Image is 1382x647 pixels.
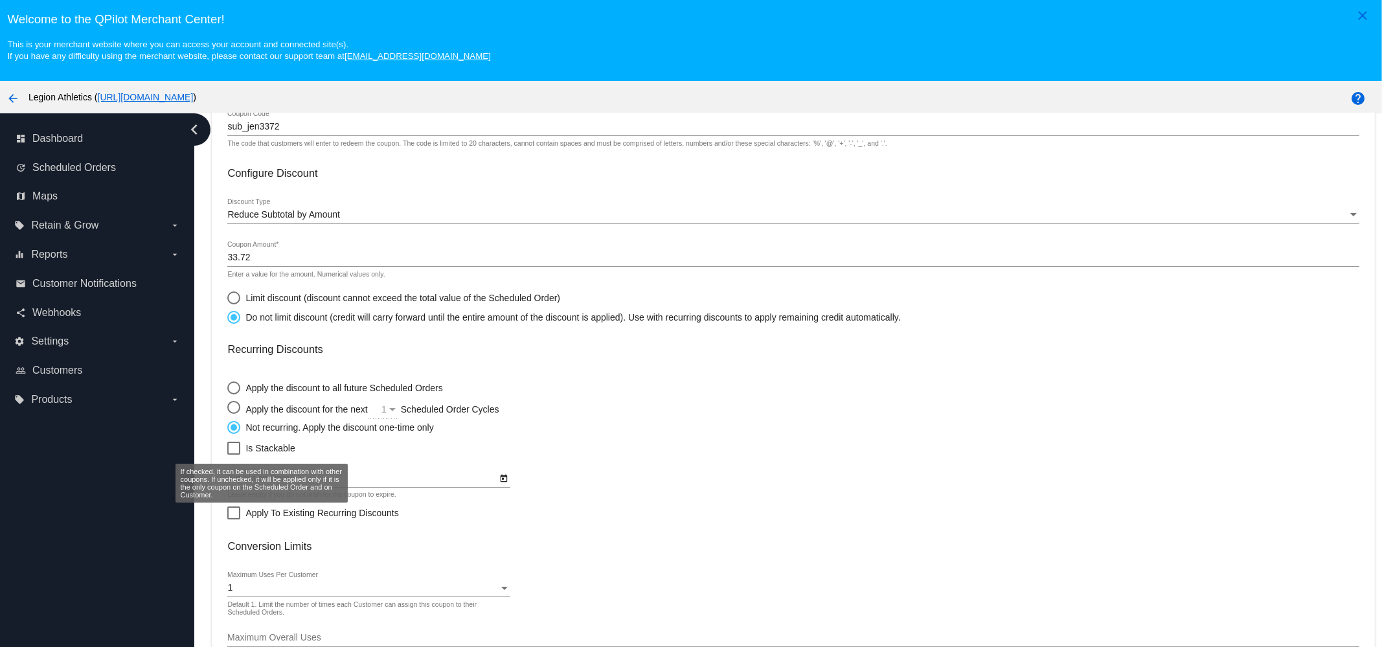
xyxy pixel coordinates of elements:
[1355,8,1370,23] mat-icon: close
[14,394,25,405] i: local_offer
[227,473,497,484] input: Expiration Date
[32,278,137,289] span: Customer Notifications
[32,190,58,202] span: Maps
[32,162,116,174] span: Scheduled Orders
[98,92,194,102] a: [URL][DOMAIN_NAME]
[170,336,180,346] i: arrow_drop_down
[240,422,433,433] div: Not recurring. Apply the discount one-time only
[16,308,26,318] i: share
[227,253,1359,263] input: Coupon Amount
[170,220,180,231] i: arrow_drop_down
[31,220,98,231] span: Retain & Grow
[227,540,1359,552] h3: Conversion Limits
[16,278,26,289] i: email
[14,220,25,231] i: local_offer
[170,249,180,260] i: arrow_drop_down
[240,293,560,303] div: Limit discount (discount cannot exceed the total value of the Scheduled Order)
[16,157,180,178] a: update Scheduled Orders
[227,375,585,434] mat-radio-group: Select an option
[32,307,81,319] span: Webhooks
[7,40,490,61] small: This is your merchant website where you can access your account and connected site(s). If you hav...
[227,209,340,220] span: Reduce Subtotal by Amount
[1350,91,1366,106] mat-icon: help
[227,582,232,593] span: 1
[227,167,1359,179] h3: Configure Discount
[16,360,180,381] a: people_outline Customers
[28,92,196,102] span: Legion Athletics ( )
[227,285,900,324] mat-radio-group: Select an option
[16,133,26,144] i: dashboard
[227,491,396,499] div: Leave empty if you do not wish for the coupon to expire.
[240,312,900,323] div: Do not limit discount (credit will carry forward until the entire amount of the discount is appli...
[227,140,887,148] div: The code that customers will enter to redeem the coupon. The code is limited to 20 characters, ca...
[31,394,72,405] span: Products
[14,249,25,260] i: equalizer
[14,336,25,346] i: settings
[16,273,180,294] a: email Customer Notifications
[16,163,26,173] i: update
[16,365,26,376] i: people_outline
[16,186,180,207] a: map Maps
[227,633,1359,643] input: Maximum Overall Uses
[16,128,180,149] a: dashboard Dashboard
[245,505,398,521] span: Apply To Existing Recurring Discounts
[31,249,67,260] span: Reports
[7,12,1374,27] h3: Welcome to the QPilot Merchant Center!
[227,271,385,278] div: Enter a value for the amount. Numerical values only.
[245,440,295,456] span: Is Stackable
[184,119,205,140] i: chevron_left
[381,404,387,414] span: 1
[227,122,1359,132] input: Coupon Code
[170,394,180,405] i: arrow_drop_down
[16,191,26,201] i: map
[32,133,83,144] span: Dashboard
[345,51,491,61] a: [EMAIL_ADDRESS][DOMAIN_NAME]
[227,601,503,617] div: Default 1. Limit the number of times each Customer can assign this coupon to their Scheduled Orders.
[240,401,585,414] div: Apply the discount for the next Scheduled Order Cycles
[5,91,21,106] mat-icon: arrow_back
[227,343,1359,356] h3: Recurring Discounts
[497,471,510,484] button: Open calendar
[16,302,180,323] a: share Webhooks
[31,335,69,347] span: Settings
[240,383,442,393] div: Apply the discount to all future Scheduled Orders
[32,365,82,376] span: Customers
[227,210,1359,220] mat-select: Discount Type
